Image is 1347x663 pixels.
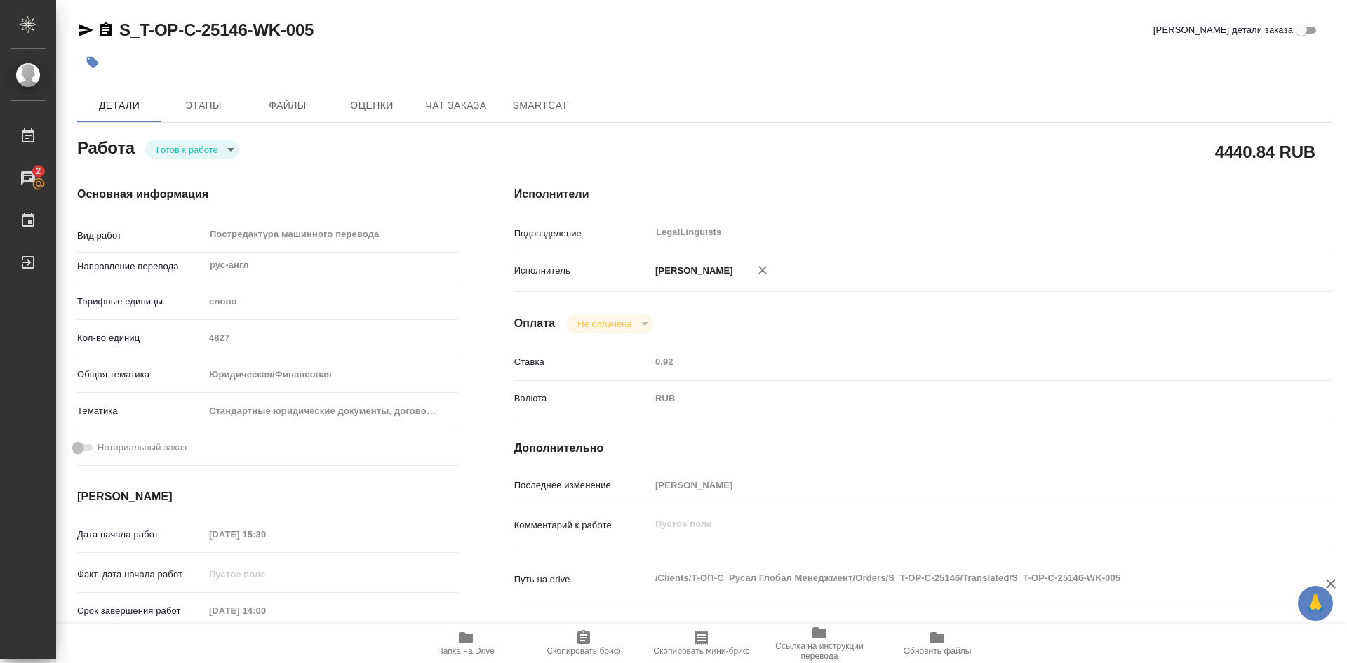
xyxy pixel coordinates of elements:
[338,97,406,114] span: Оценки
[204,524,327,544] input: Пустое поле
[170,97,237,114] span: Этапы
[514,391,650,406] p: Валюта
[650,387,1264,410] div: RUB
[1153,23,1293,37] span: [PERSON_NAME] детали заказа
[760,624,878,663] button: Ссылка на инструкции перевода
[77,134,135,159] h2: Работа
[514,186,1332,203] h4: Исполнители
[4,161,53,196] a: 2
[514,478,650,493] p: Последнее изменение
[514,315,556,332] h4: Оплата
[507,97,574,114] span: SmartCat
[514,355,650,369] p: Ставка
[204,601,327,621] input: Пустое поле
[98,22,114,39] button: Скопировать ссылку
[1298,586,1333,621] button: 🙏
[653,646,749,656] span: Скопировать мини-бриф
[254,97,321,114] span: Файлы
[514,518,650,533] p: Комментарий к работе
[77,186,458,203] h4: Основная информация
[145,140,239,159] div: Готов к работе
[77,295,204,309] p: Тарифные единицы
[86,97,153,114] span: Детали
[1304,589,1327,618] span: 🙏
[747,255,778,286] button: Удалить исполнителя
[566,314,652,333] div: Готов к работе
[204,328,458,348] input: Пустое поле
[77,331,204,345] p: Кол-во единиц
[204,399,458,423] div: Стандартные юридические документы, договоры, уставы
[77,568,204,582] p: Факт. дата начала работ
[650,566,1264,590] textarea: /Clients/Т-ОП-С_Русал Глобал Менеджмент/Orders/S_T-OP-C-25146/Translated/S_T-OP-C-25146-WK-005
[152,144,222,156] button: Готов к работе
[77,604,204,618] p: Срок завершения работ
[514,572,650,587] p: Путь на drive
[650,475,1264,495] input: Пустое поле
[77,22,94,39] button: Скопировать ссылку для ЯМессенджера
[650,264,733,278] p: [PERSON_NAME]
[77,528,204,542] p: Дата начала работ
[77,368,204,382] p: Общая тематика
[514,227,650,241] p: Подразделение
[77,47,108,78] button: Добавить тэг
[1215,140,1315,163] h2: 4440.84 RUB
[878,624,996,663] button: Обновить файлы
[422,97,490,114] span: Чат заказа
[437,646,495,656] span: Папка на Drive
[77,229,204,243] p: Вид работ
[643,624,760,663] button: Скопировать мини-бриф
[525,624,643,663] button: Скопировать бриф
[573,318,636,330] button: Не оплачена
[77,488,458,505] h4: [PERSON_NAME]
[769,641,870,661] span: Ссылка на инструкции перевода
[904,646,972,656] span: Обновить файлы
[407,624,525,663] button: Папка на Drive
[77,404,204,418] p: Тематика
[514,440,1332,457] h4: Дополнительно
[119,20,314,39] a: S_T-OP-C-25146-WK-005
[204,290,458,314] div: слово
[547,646,620,656] span: Скопировать бриф
[204,363,458,387] div: Юридическая/Финансовая
[27,164,49,178] span: 2
[514,264,650,278] p: Исполнитель
[98,441,187,455] span: Нотариальный заказ
[77,260,204,274] p: Направление перевода
[650,351,1264,372] input: Пустое поле
[204,564,327,584] input: Пустое поле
